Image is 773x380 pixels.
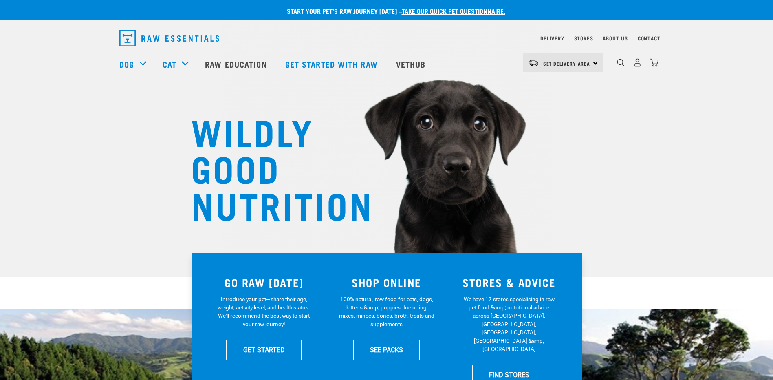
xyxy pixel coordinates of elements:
[226,340,302,360] a: GET STARTED
[119,58,134,70] a: Dog
[461,295,557,353] p: We have 17 stores specialising in raw pet food &amp; nutritional advice across [GEOGRAPHIC_DATA],...
[540,37,564,40] a: Delivery
[353,340,420,360] a: SEE PACKS
[453,276,566,289] h3: STORES & ADVICE
[163,58,176,70] a: Cat
[197,48,277,80] a: Raw Education
[402,9,505,13] a: take our quick pet questionnaire.
[113,27,661,50] nav: dropdown navigation
[617,59,625,66] img: home-icon-1@2x.png
[208,276,321,289] h3: GO RAW [DATE]
[528,59,539,66] img: van-moving.png
[277,48,388,80] a: Get started with Raw
[330,276,443,289] h3: SHOP ONLINE
[339,295,434,329] p: 100% natural, raw food for cats, dogs, kittens &amp; puppies. Including mixes, minces, bones, bro...
[388,48,436,80] a: Vethub
[574,37,593,40] a: Stores
[119,30,219,46] img: Raw Essentials Logo
[650,58,658,67] img: home-icon@2x.png
[191,112,354,222] h1: WILDLY GOOD NUTRITION
[543,62,590,65] span: Set Delivery Area
[633,58,642,67] img: user.png
[216,295,312,329] p: Introduce your pet—share their age, weight, activity level, and health status. We'll recommend th...
[603,37,628,40] a: About Us
[638,37,661,40] a: Contact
